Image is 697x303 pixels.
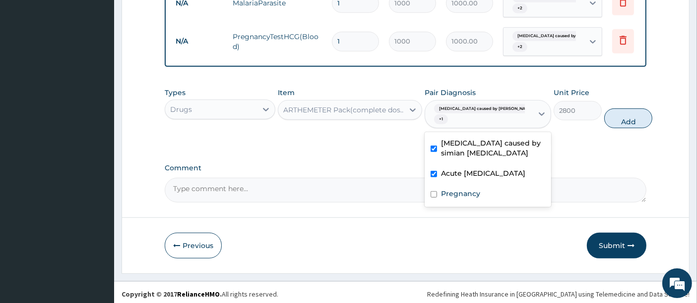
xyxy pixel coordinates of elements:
span: + 2 [512,3,527,13]
label: Pair Diagnosis [425,88,476,98]
button: Submit [587,233,646,258]
label: Acute [MEDICAL_DATA] [441,168,525,178]
span: We're online! [58,89,137,189]
div: Drugs [170,104,192,114]
td: N/A [171,32,228,50]
strong: Copyright © 2017 . [122,290,222,299]
span: [MEDICAL_DATA] caused by [PERSON_NAME]... [512,31,620,41]
label: Types [165,89,186,97]
label: Comment [165,164,647,172]
label: Unit Price [554,88,589,98]
a: RelianceHMO [177,290,220,299]
div: ARTHEMETER Pack(complete dose) Park(complete dose) [283,105,405,115]
div: Minimize live chat window [163,5,187,29]
label: Item [278,88,295,98]
td: PregnancyTestHCG(Blood) [228,27,327,56]
span: + 2 [512,42,527,52]
label: Pregnancy [441,189,480,199]
div: Redefining Heath Insurance in [GEOGRAPHIC_DATA] using Telemedicine and Data Science! [427,289,690,299]
textarea: Type your message and hit 'Enter' [5,200,189,234]
div: Chat with us now [52,55,167,68]
button: Previous [165,233,222,258]
span: [MEDICAL_DATA] caused by [PERSON_NAME]... [434,104,541,114]
button: Add [604,108,652,128]
span: + 1 [434,114,448,124]
img: d_794563401_company_1708531726252_794563401 [18,50,40,74]
label: [MEDICAL_DATA] caused by simian [MEDICAL_DATA] [441,138,545,158]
